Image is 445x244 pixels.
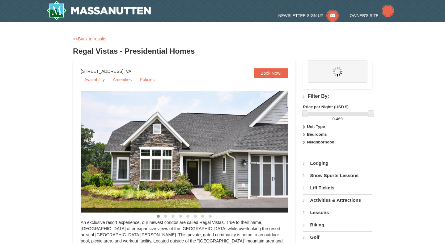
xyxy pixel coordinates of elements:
span: Owner's Site [350,13,379,18]
a: Massanutten Resort [46,1,151,20]
a: Lodging [303,158,372,169]
a: Activities & Attractions [303,194,372,206]
a: Book Now! [254,68,288,78]
span: 0 [333,117,335,121]
a: Snow Sports Lessons [303,170,372,181]
a: Policies [136,75,158,84]
img: 19218991-1-902409a9.jpg [81,91,303,213]
a: Lift Tickets [303,182,372,194]
h3: Regal Vistas - Presidential Homes [73,45,372,57]
a: Availability [81,75,108,84]
span: 469 [336,117,343,121]
a: Lessons [303,207,372,218]
img: Massanutten Resort Logo [46,1,151,20]
span: Newsletter Sign Up [278,13,324,18]
h4: Filter By: [303,93,372,99]
img: wait.gif [333,67,342,77]
a: Biking [303,219,372,231]
a: Newsletter Sign Up [278,13,339,18]
a: Owner's Site [350,13,394,18]
a: Amenities [109,75,135,84]
label: - [303,116,372,122]
strong: Price per Night: (USD $) [303,105,349,109]
a: Golf [303,231,372,243]
a: <<Back to results [73,36,106,41]
strong: Neighborhood [307,140,334,144]
strong: Bedrooms [307,132,327,137]
strong: Unit Type [307,124,325,129]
